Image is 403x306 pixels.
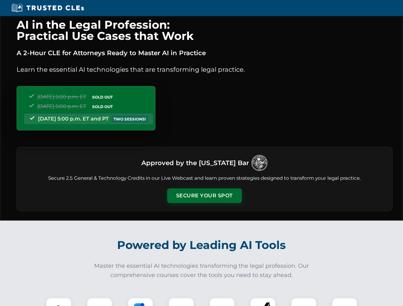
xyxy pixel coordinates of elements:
h1: AI in the Legal Profession: Practical Use Cases that Work [17,19,392,41]
span: SOLD OUT [90,103,115,110]
span: [DATE] 5:00 p.m. ET [37,94,86,100]
p: Secure 2.5 General & Technology Credits in our Live Webcast and learn proven strategies designed ... [25,175,384,182]
button: Secure Your Spot [167,188,242,203]
img: Logo [251,155,267,171]
p: Master the essential AI technologies transforming the legal profession. Our comprehensive courses... [90,261,313,280]
h3: Approved by the [US_STATE] Bar [141,157,249,169]
img: Trusted CLEs [10,3,86,13]
span: SOLD OUT [90,94,115,100]
span: [DATE] 5:00 p.m. ET [37,103,86,109]
p: A 2-Hour CLE for Attorneys Ready to Master AI in Practice [17,48,392,58]
h2: Powered by Leading AI Tools [25,234,378,256]
p: Learn the essential AI technologies that are transforming legal practice. [17,64,392,75]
